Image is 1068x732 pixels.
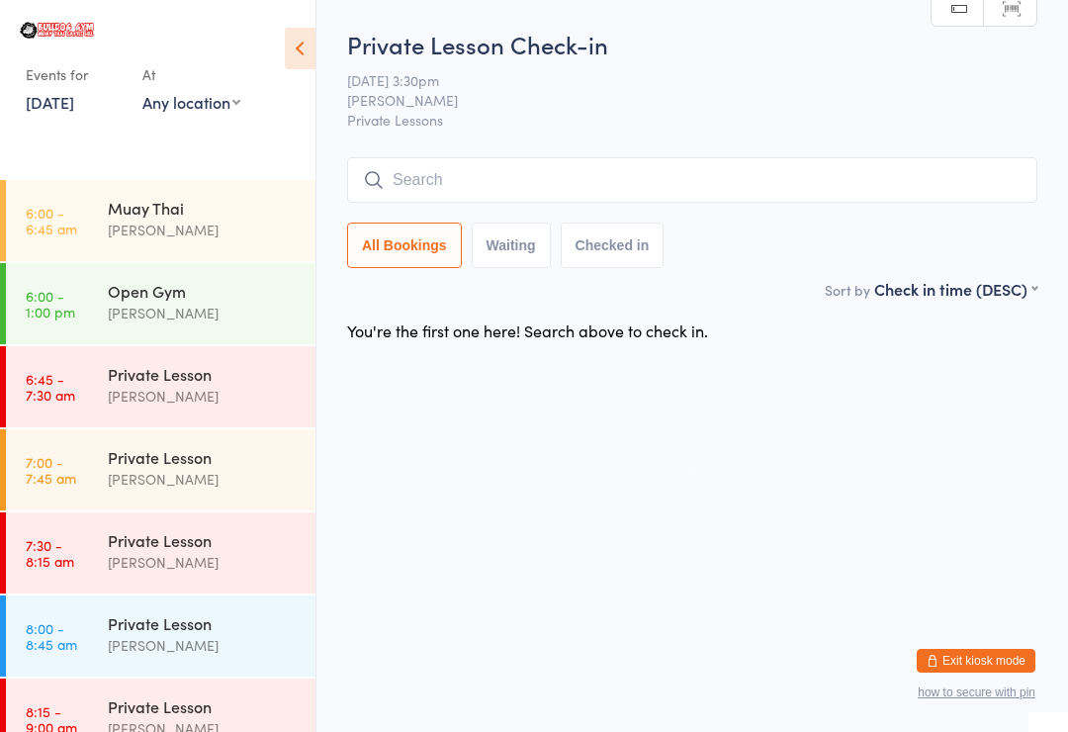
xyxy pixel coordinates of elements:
time: 8:00 - 8:45 am [26,620,77,652]
div: Private Lesson [108,695,299,717]
button: All Bookings [347,223,462,268]
div: Private Lesson [108,529,299,551]
a: [DATE] [26,91,74,113]
label: Sort by [825,280,870,300]
div: Private Lesson [108,612,299,634]
button: how to secure with pin [918,686,1035,699]
span: Private Lessons [347,110,1037,130]
a: 7:30 -8:15 amPrivate Lesson[PERSON_NAME] [6,512,315,594]
a: 6:45 -7:30 amPrivate Lesson[PERSON_NAME] [6,346,315,427]
div: Muay Thai [108,197,299,219]
div: You're the first one here! Search above to check in. [347,320,708,341]
div: Events for [26,58,123,91]
a: 8:00 -8:45 amPrivate Lesson[PERSON_NAME] [6,595,315,677]
time: 6:45 - 7:30 am [26,371,75,403]
div: [PERSON_NAME] [108,634,299,657]
div: [PERSON_NAME] [108,551,299,574]
div: [PERSON_NAME] [108,302,299,324]
div: Any location [142,91,240,113]
a: 6:00 -6:45 amMuay Thai[PERSON_NAME] [6,180,315,261]
div: At [142,58,240,91]
a: 6:00 -1:00 pmOpen Gym[PERSON_NAME] [6,263,315,344]
div: [PERSON_NAME] [108,219,299,241]
div: [PERSON_NAME] [108,468,299,491]
button: Checked in [561,223,665,268]
img: Bulldog Gym Castle Hill Pty Ltd [20,22,94,39]
div: Check in time (DESC) [874,278,1037,300]
input: Search [347,157,1037,203]
time: 6:00 - 1:00 pm [26,288,75,320]
div: Open Gym [108,280,299,302]
time: 6:00 - 6:45 am [26,205,77,236]
button: Waiting [472,223,551,268]
div: Private Lesson [108,363,299,385]
div: Private Lesson [108,446,299,468]
button: Exit kiosk mode [917,649,1035,673]
span: [PERSON_NAME] [347,90,1007,110]
time: 7:00 - 7:45 am [26,454,76,486]
h2: Private Lesson Check-in [347,28,1037,60]
div: [PERSON_NAME] [108,385,299,408]
a: 7:00 -7:45 amPrivate Lesson[PERSON_NAME] [6,429,315,510]
time: 7:30 - 8:15 am [26,537,74,569]
span: [DATE] 3:30pm [347,70,1007,90]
